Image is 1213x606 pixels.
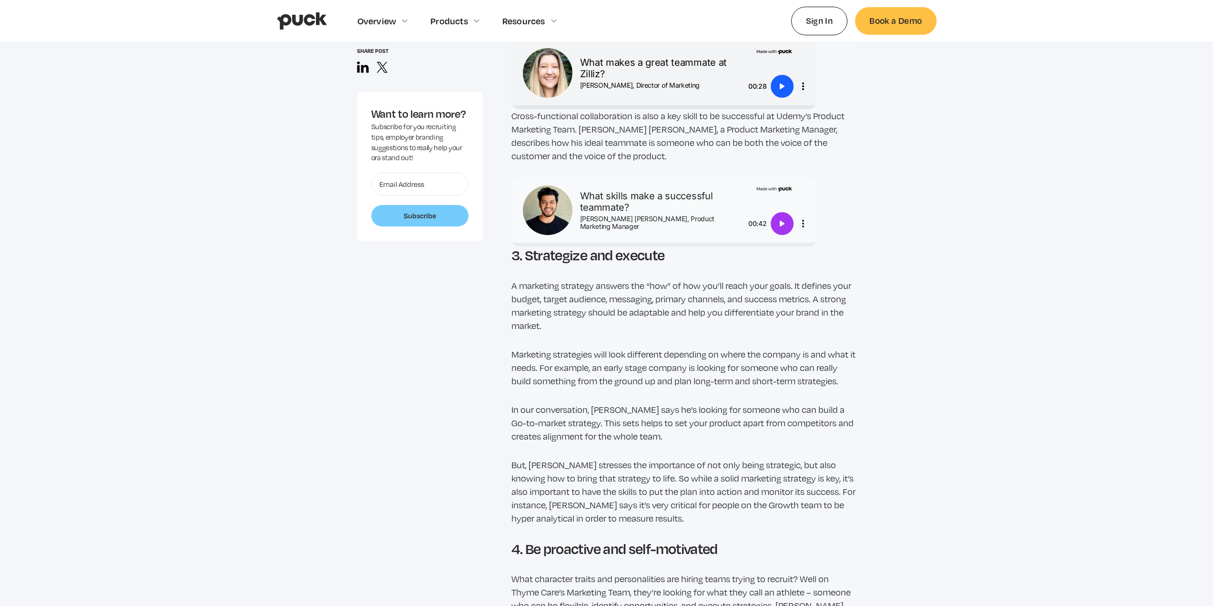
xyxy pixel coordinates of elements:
div: Products [430,16,468,26]
h2: 3. Strategize and execute [511,247,856,263]
div: Want to learn more? [371,106,469,122]
img: Emily Kurze headshot [523,48,572,98]
div: Share post [357,48,483,54]
div: What makes a great teammate at Zilliz? [580,57,736,80]
input: Email Address [371,173,469,195]
div: [PERSON_NAME] [PERSON_NAME], Product Marketing Manager [580,215,736,231]
div: What skills make a successful teammate? [580,190,736,213]
button: Play [771,75,794,98]
button: More options [797,81,809,92]
a: Sign In [791,7,848,35]
img: Made with Puck [756,185,792,192]
h2: 4. Be proactive and self-motivated [511,540,856,557]
div: Subscribe for you recruiting tips, employer branding suggestions to really help your ora stand out! [371,122,469,163]
button: More options [797,218,809,229]
div: 00:42 [740,218,767,229]
a: Book a Demo [855,7,936,34]
img: Made with Puck [756,48,792,54]
p: In our conversation, [PERSON_NAME] says he’s looking for someone who can build a Go-to-market str... [511,403,856,443]
button: Play [771,212,794,235]
img: Will Lopez Flores headshot [523,185,572,235]
p: But, [PERSON_NAME] stresses the importance of not only being strategic, but also knowing how to b... [511,458,856,525]
p: Cross-functional collaboration is also a key skill to be successful at Udemy’s Product Marketing ... [511,109,856,163]
div: 00:28 [740,81,767,92]
form: Want to learn more? [371,173,469,227]
p: Marketing strategies will look different depending on where the company is and what it needs. For... [511,348,856,388]
div: Overview [357,16,397,26]
div: [PERSON_NAME], Director of Marketing [580,82,736,90]
div: Resources [502,16,545,26]
p: A marketing strategy answers the “how” of how you’ll reach your goals. It defines your budget, ta... [511,279,856,332]
input: Subscribe [371,205,469,227]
